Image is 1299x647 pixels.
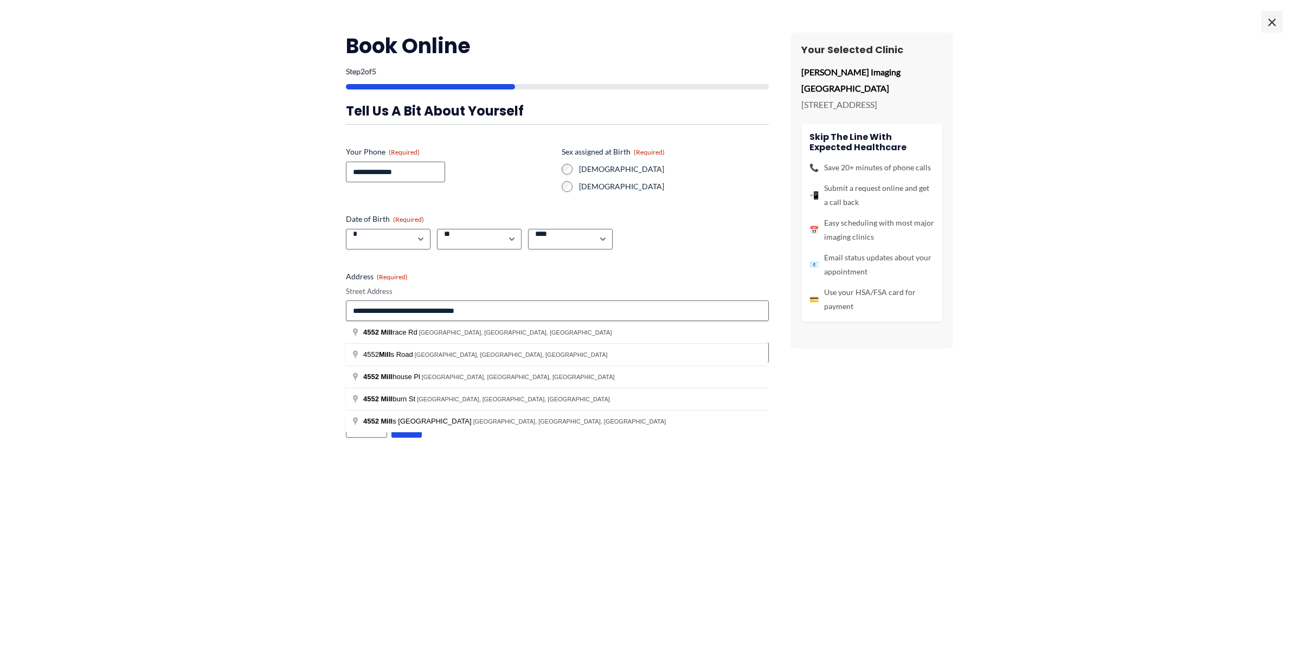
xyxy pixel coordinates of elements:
[579,181,769,192] label: [DEMOGRAPHIC_DATA]
[379,350,391,358] span: Mill
[363,373,422,381] span: house Pl
[393,215,424,223] span: (Required)
[809,285,934,313] li: Use your HSA/FSA card for payment
[809,223,819,237] span: 📅
[809,132,934,152] h4: Skip the line with Expected Healthcare
[809,161,934,175] li: Save 20+ minutes of phone calls
[473,418,666,425] span: [GEOGRAPHIC_DATA], [GEOGRAPHIC_DATA], [GEOGRAPHIC_DATA]
[363,395,417,403] span: burn St
[417,396,610,402] span: [GEOGRAPHIC_DATA], [GEOGRAPHIC_DATA], [GEOGRAPHIC_DATA]
[363,350,415,358] span: 4552 s Road
[346,103,769,119] h3: Tell us a bit about yourself
[346,271,408,282] legend: Address
[634,148,665,156] span: (Required)
[809,181,934,209] li: Submit a request online and get a call back
[809,161,819,175] span: 📞
[346,146,553,157] label: Your Phone
[363,328,379,336] span: 4552
[801,64,942,96] p: [PERSON_NAME] Imaging [GEOGRAPHIC_DATA]
[363,328,419,336] span: race Rd
[562,146,665,157] legend: Sex assigned at Birth
[422,374,615,380] span: [GEOGRAPHIC_DATA], [GEOGRAPHIC_DATA], [GEOGRAPHIC_DATA]
[1261,11,1283,33] span: ×
[415,351,608,358] span: [GEOGRAPHIC_DATA], [GEOGRAPHIC_DATA], [GEOGRAPHIC_DATA]
[363,395,393,403] span: 4552 Mill
[809,258,819,272] span: 📧
[346,214,424,225] legend: Date of Birth
[389,148,420,156] span: (Required)
[346,33,769,59] h2: Book Online
[419,329,612,336] span: [GEOGRAPHIC_DATA], [GEOGRAPHIC_DATA], [GEOGRAPHIC_DATA]
[346,68,769,75] p: Step of
[372,67,376,76] span: 5
[363,417,393,425] span: 4552 Mill
[363,417,473,425] span: s [GEOGRAPHIC_DATA]
[801,43,942,56] h3: Your Selected Clinic
[809,292,819,306] span: 💳
[381,328,393,336] span: Mill
[809,188,819,202] span: 📲
[579,164,769,175] label: [DEMOGRAPHIC_DATA]
[346,286,769,297] label: Street Address
[377,273,408,281] span: (Required)
[801,97,942,113] p: [STREET_ADDRESS]
[809,251,934,279] li: Email status updates about your appointment
[809,216,934,244] li: Easy scheduling with most major imaging clinics
[363,373,393,381] span: 4552 Mill
[361,67,365,76] span: 2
